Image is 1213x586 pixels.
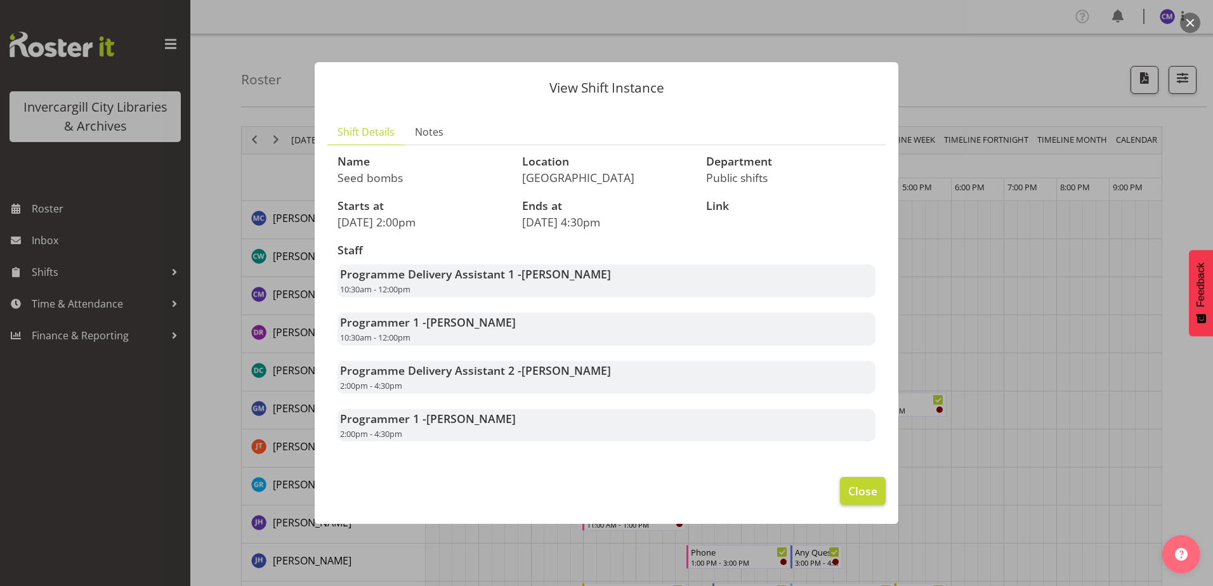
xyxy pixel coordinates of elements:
img: help-xxl-2.png [1175,548,1188,561]
h3: Ends at [522,200,692,212]
span: Notes [415,124,443,140]
p: Seed bombs [338,171,507,185]
h3: Name [338,155,507,168]
strong: Programmer 1 - [340,315,516,330]
h3: Starts at [338,200,507,212]
span: Shift Details [338,124,395,140]
h3: Department [706,155,875,168]
button: Feedback - Show survey [1189,250,1213,336]
p: View Shift Instance [327,81,886,94]
span: [PERSON_NAME] [521,266,611,282]
h3: Location [522,155,692,168]
strong: Programmer 1 - [340,411,516,426]
h3: Staff [338,244,875,257]
p: [DATE] 4:30pm [522,215,692,229]
span: [PERSON_NAME] [521,363,611,378]
span: 10:30am - 12:00pm [340,283,410,295]
strong: Programme Delivery Assistant 1 - [340,266,611,282]
span: Feedback [1195,263,1207,307]
p: [GEOGRAPHIC_DATA] [522,171,692,185]
h3: Link [706,200,875,212]
button: Close [840,477,886,505]
span: 10:30am - 12:00pm [340,332,410,343]
p: Public shifts [706,171,875,185]
p: [DATE] 2:00pm [338,215,507,229]
strong: Programme Delivery Assistant 2 - [340,363,611,378]
span: Close [848,483,877,499]
span: [PERSON_NAME] [426,411,516,426]
span: 2:00pm - 4:30pm [340,380,402,391]
span: [PERSON_NAME] [426,315,516,330]
span: 2:00pm - 4:30pm [340,428,402,439]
